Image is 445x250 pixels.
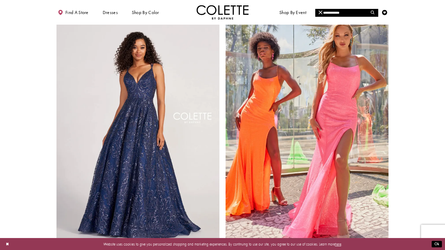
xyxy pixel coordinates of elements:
[196,5,249,19] a: Visit Home Page
[226,11,389,247] a: Visit Colette by Daphne Style No. CL2060 Page
[368,9,378,17] button: Submit Search
[56,11,219,247] a: Visit Colette by Daphne Style No. CL2030 Page
[319,5,358,19] a: Meet the designer
[3,239,12,249] button: Close Dialog
[103,10,118,15] span: Dresses
[132,10,159,15] span: Shop by color
[278,5,307,19] span: Shop By Event
[369,5,377,19] a: Toggle search
[196,5,249,19] img: Colette by Daphne
[381,5,389,19] a: Check Wishlist
[315,9,378,17] input: Search
[279,10,306,15] span: Shop By Event
[65,10,89,15] span: Find a store
[335,241,341,246] a: here
[56,5,90,19] a: Find a store
[315,9,326,17] button: Close Search
[101,5,119,19] span: Dresses
[315,9,378,17] div: Search form
[432,241,442,247] button: Submit Dialog
[37,240,408,247] p: Website uses cookies to give you personalized shopping and marketing experiences. By continuing t...
[130,5,160,19] span: Shop by color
